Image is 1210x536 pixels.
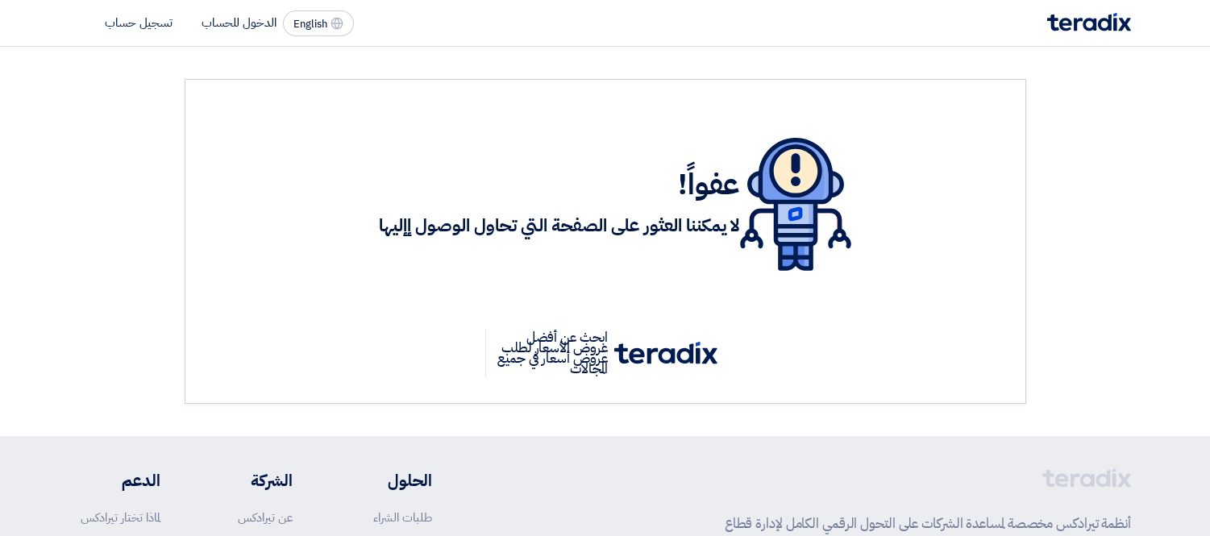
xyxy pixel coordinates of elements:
h3: لا يمكننا العثور على الصفحة التي تحاول الوصول إإليها [379,214,740,239]
a: عن تيرادكس [238,509,293,526]
h1: عفواً! [379,167,740,202]
li: تسجيل حساب [105,14,173,31]
li: الدخول للحساب [202,14,277,31]
a: طلبات الشراء [373,509,432,526]
li: الدعم [79,468,160,492]
li: الحلول [341,468,432,492]
li: الشركة [209,468,293,492]
p: ابحث عن أفضل عروض الأسعار لطلب عروض أسعار في جميع المجالات [485,329,614,377]
img: 404.svg [740,138,851,271]
img: tx_logo.svg [614,342,717,364]
button: English [283,10,354,36]
span: English [293,19,327,30]
img: Teradix logo [1047,13,1131,31]
a: لماذا تختار تيرادكس [81,509,160,526]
